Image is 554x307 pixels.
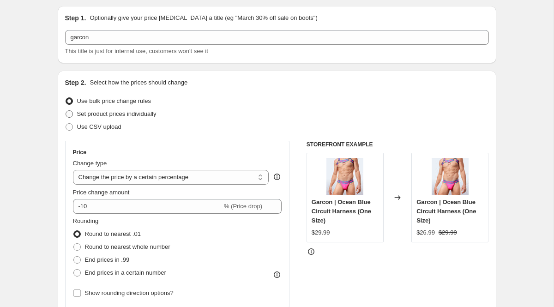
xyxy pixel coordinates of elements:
[85,256,130,263] span: End prices in .99
[90,78,187,87] p: Select how the prices should change
[65,30,489,45] input: 30% off holiday sale
[77,97,151,104] span: Use bulk price change rules
[73,160,107,167] span: Change type
[312,228,330,237] div: $29.99
[77,110,157,117] span: Set product prices individually
[85,230,141,237] span: Round to nearest .01
[439,228,457,237] strike: $29.99
[73,149,86,156] h3: Price
[307,141,489,148] h6: STOREFRONT EXAMPLE
[73,199,222,214] input: -15
[73,217,99,224] span: Rounding
[416,228,435,237] div: $26.99
[326,158,363,195] img: garcon-ocean-blue-circuit-harness-237114_80x.jpg
[77,123,121,130] span: Use CSV upload
[85,243,170,250] span: Round to nearest whole number
[65,78,86,87] h2: Step 2.
[272,172,282,181] div: help
[85,269,166,276] span: End prices in a certain number
[312,199,371,224] span: Garcon | Ocean Blue Circuit Harness (One Size)
[73,189,130,196] span: Price change amount
[416,199,476,224] span: Garcon | Ocean Blue Circuit Harness (One Size)
[65,13,86,23] h2: Step 1.
[85,289,174,296] span: Show rounding direction options?
[90,13,317,23] p: Optionally give your price [MEDICAL_DATA] a title (eg "March 30% off sale on boots")
[65,48,208,54] span: This title is just for internal use, customers won't see it
[224,203,262,210] span: % (Price drop)
[432,158,469,195] img: garcon-ocean-blue-circuit-harness-237114_80x.jpg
